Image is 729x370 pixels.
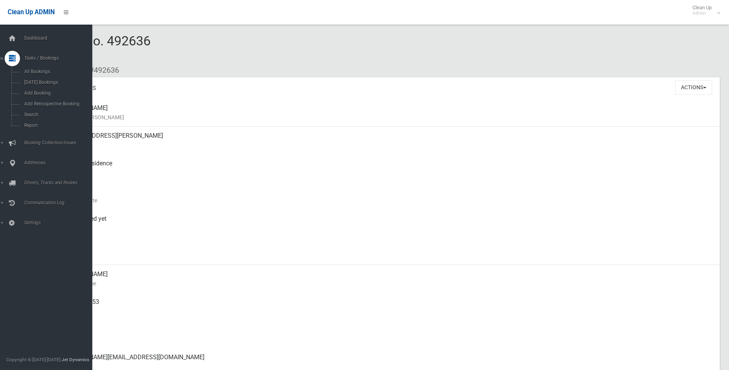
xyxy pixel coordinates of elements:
[61,113,714,122] small: Name of [PERSON_NAME]
[22,160,98,165] span: Addresses
[61,320,714,348] div: None given
[61,140,714,150] small: Address
[689,5,719,16] span: Clean Up
[61,154,714,182] div: Front of Residence
[61,168,714,177] small: Pickup Point
[22,69,91,74] span: All Bookings
[61,237,714,265] div: [DATE]
[22,200,98,205] span: Communication Log
[61,357,89,362] strong: Jet Dynamics
[61,251,714,260] small: Zone
[61,293,714,320] div: 0459 402 453
[22,80,91,85] span: [DATE] Bookings
[8,8,55,16] span: Clean Up ADMIN
[692,10,712,16] small: Admin
[22,101,91,107] span: Add Retrospective Booking
[34,33,151,63] span: Booking No. 492636
[22,90,91,96] span: Add Booking
[61,223,714,233] small: Collected At
[6,357,60,362] span: Copyright © [DATE]-[DATE]
[61,182,714,210] div: [DATE]
[61,265,714,293] div: [PERSON_NAME]
[61,196,714,205] small: Collection Date
[61,127,714,154] div: [STREET_ADDRESS][PERSON_NAME]
[22,55,98,61] span: Tasks / Bookings
[61,279,714,288] small: Contact Name
[61,334,714,343] small: Landline
[22,180,98,185] span: Drivers, Trucks and Routes
[61,210,714,237] div: Not collected yet
[61,307,714,316] small: Mobile
[22,140,98,145] span: Booking Collection Issues
[22,35,98,41] span: Dashboard
[84,63,119,77] li: #492636
[61,99,714,127] div: [PERSON_NAME]
[22,112,91,117] span: Search
[22,123,91,128] span: Report
[675,80,712,95] button: Actions
[22,220,98,225] span: Settings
